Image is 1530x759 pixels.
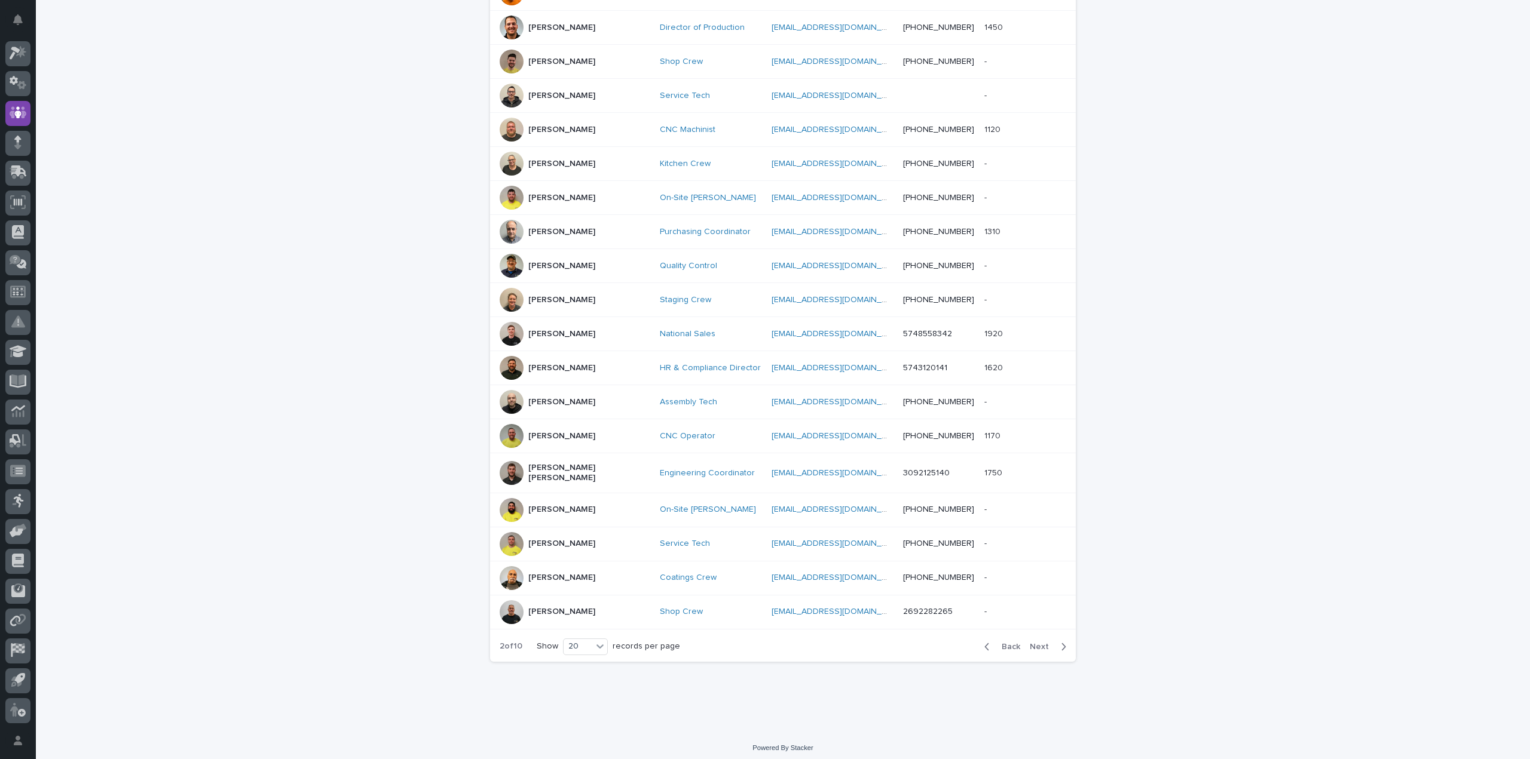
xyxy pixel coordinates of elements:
[903,228,974,236] a: [PHONE_NUMBER]
[772,296,907,304] a: [EMAIL_ADDRESS][DOMAIN_NAME]
[660,23,745,33] a: Director of Production
[903,125,974,134] a: [PHONE_NUMBER]
[660,329,715,339] a: National Sales
[660,397,717,407] a: Assembly Tech
[660,193,756,203] a: On-Site [PERSON_NAME]
[528,329,595,339] p: [PERSON_NAME]
[660,505,756,515] a: On-Site [PERSON_NAME]
[528,397,595,407] p: [PERSON_NAME]
[528,261,595,271] p: [PERSON_NAME]
[772,398,907,406] a: [EMAIL_ADDRESS][DOMAIN_NAME]
[660,295,711,305] a: Staging Crew
[984,466,1005,478] p: 1750
[984,225,1003,237] p: 1310
[490,283,1076,317] tr: [PERSON_NAME]Staging Crew [EMAIL_ADDRESS][DOMAIN_NAME] [PHONE_NUMBER]--
[903,159,974,168] a: [PHONE_NUMBER]
[660,159,711,169] a: Kitchen Crew
[772,364,907,372] a: [EMAIL_ADDRESS][DOMAIN_NAME]
[772,330,907,338] a: [EMAIL_ADDRESS][DOMAIN_NAME]
[772,91,907,100] a: [EMAIL_ADDRESS][DOMAIN_NAME]
[660,468,755,478] a: Engineering Coordinator
[660,573,717,583] a: Coatings Crew
[984,395,989,407] p: -
[984,327,1005,339] p: 1920
[528,193,595,203] p: [PERSON_NAME]
[772,539,907,548] a: [EMAIL_ADDRESS][DOMAIN_NAME]
[752,744,813,751] a: Powered By Stacker
[490,453,1076,493] tr: [PERSON_NAME] [PERSON_NAME]Engineering Coordinator [EMAIL_ADDRESS][DOMAIN_NAME] 309212514017501750
[903,262,974,270] a: [PHONE_NUMBER]
[903,23,974,32] a: [PHONE_NUMBER]
[564,640,592,653] div: 20
[490,419,1076,453] tr: [PERSON_NAME]CNC Operator [EMAIL_ADDRESS][DOMAIN_NAME] [PHONE_NUMBER]11701170
[984,20,1005,33] p: 1450
[660,57,703,67] a: Shop Crew
[772,125,907,134] a: [EMAIL_ADDRESS][DOMAIN_NAME]
[490,351,1076,385] tr: [PERSON_NAME]HR & Compliance Director [EMAIL_ADDRESS][DOMAIN_NAME] 574312014116201620
[528,539,595,549] p: [PERSON_NAME]
[1030,643,1056,651] span: Next
[613,641,680,652] p: records per page
[903,469,950,477] a: 3092125140
[984,293,989,305] p: -
[772,469,907,477] a: [EMAIL_ADDRESS][DOMAIN_NAME]
[984,156,989,169] p: -
[984,429,1003,441] p: 1170
[490,113,1076,147] tr: [PERSON_NAME]CNC Machinist [EMAIL_ADDRESS][DOMAIN_NAME] [PHONE_NUMBER]11201120
[528,463,648,483] p: [PERSON_NAME] [PERSON_NAME]
[903,296,974,304] a: [PHONE_NUMBER]
[490,11,1076,45] tr: [PERSON_NAME]Director of Production [EMAIL_ADDRESS][DOMAIN_NAME] [PHONE_NUMBER]14501450
[528,505,595,515] p: [PERSON_NAME]
[528,159,595,169] p: [PERSON_NAME]
[660,261,717,271] a: Quality Control
[772,432,907,440] a: [EMAIL_ADDRESS][DOMAIN_NAME]
[975,641,1025,652] button: Back
[660,363,761,373] a: HR & Compliance Director
[903,193,974,202] a: [PHONE_NUMBER]
[772,573,907,582] a: [EMAIL_ADDRESS][DOMAIN_NAME]
[660,539,710,549] a: Service Tech
[528,607,595,617] p: [PERSON_NAME]
[660,227,751,237] a: Purchasing Coordinator
[528,91,595,101] p: [PERSON_NAME]
[903,330,952,338] a: 5748558342
[490,632,532,661] p: 2 of 10
[903,573,974,582] a: [PHONE_NUMBER]
[490,181,1076,215] tr: [PERSON_NAME]On-Site [PERSON_NAME] [EMAIL_ADDRESS][DOMAIN_NAME] [PHONE_NUMBER]--
[984,54,989,67] p: -
[5,7,30,32] button: Notifications
[490,215,1076,249] tr: [PERSON_NAME]Purchasing Coordinator [EMAIL_ADDRESS][DOMAIN_NAME] [PHONE_NUMBER]13101310
[903,607,953,616] a: 2692282265
[984,502,989,515] p: -
[528,431,595,441] p: [PERSON_NAME]
[660,125,715,135] a: CNC Machinist
[772,159,907,168] a: [EMAIL_ADDRESS][DOMAIN_NAME]
[772,193,907,202] a: [EMAIL_ADDRESS][DOMAIN_NAME]
[660,431,715,441] a: CNC Operator
[490,79,1076,113] tr: [PERSON_NAME]Service Tech [EMAIL_ADDRESS][DOMAIN_NAME] --
[490,385,1076,419] tr: [PERSON_NAME]Assembly Tech [EMAIL_ADDRESS][DOMAIN_NAME] [PHONE_NUMBER]--
[903,398,974,406] a: [PHONE_NUMBER]
[528,57,595,67] p: [PERSON_NAME]
[537,641,558,652] p: Show
[772,57,907,66] a: [EMAIL_ADDRESS][DOMAIN_NAME]
[490,249,1076,283] tr: [PERSON_NAME]Quality Control [EMAIL_ADDRESS][DOMAIN_NAME] [PHONE_NUMBER]--
[903,505,974,514] a: [PHONE_NUMBER]
[984,259,989,271] p: -
[528,573,595,583] p: [PERSON_NAME]
[528,363,595,373] p: [PERSON_NAME]
[772,262,907,270] a: [EMAIL_ADDRESS][DOMAIN_NAME]
[903,539,974,548] a: [PHONE_NUMBER]
[490,561,1076,595] tr: [PERSON_NAME]Coatings Crew [EMAIL_ADDRESS][DOMAIN_NAME] [PHONE_NUMBER]--
[490,147,1076,181] tr: [PERSON_NAME]Kitchen Crew [EMAIL_ADDRESS][DOMAIN_NAME] [PHONE_NUMBER]--
[528,295,595,305] p: [PERSON_NAME]
[528,23,595,33] p: [PERSON_NAME]
[528,125,595,135] p: [PERSON_NAME]
[984,190,989,203] p: -
[490,527,1076,561] tr: [PERSON_NAME]Service Tech [EMAIL_ADDRESS][DOMAIN_NAME] [PHONE_NUMBER]--
[903,432,974,440] a: [PHONE_NUMBER]
[772,228,907,236] a: [EMAIL_ADDRESS][DOMAIN_NAME]
[490,493,1076,527] tr: [PERSON_NAME]On-Site [PERSON_NAME] [EMAIL_ADDRESS][DOMAIN_NAME] [PHONE_NUMBER]--
[660,91,710,101] a: Service Tech
[772,23,907,32] a: [EMAIL_ADDRESS][DOMAIN_NAME]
